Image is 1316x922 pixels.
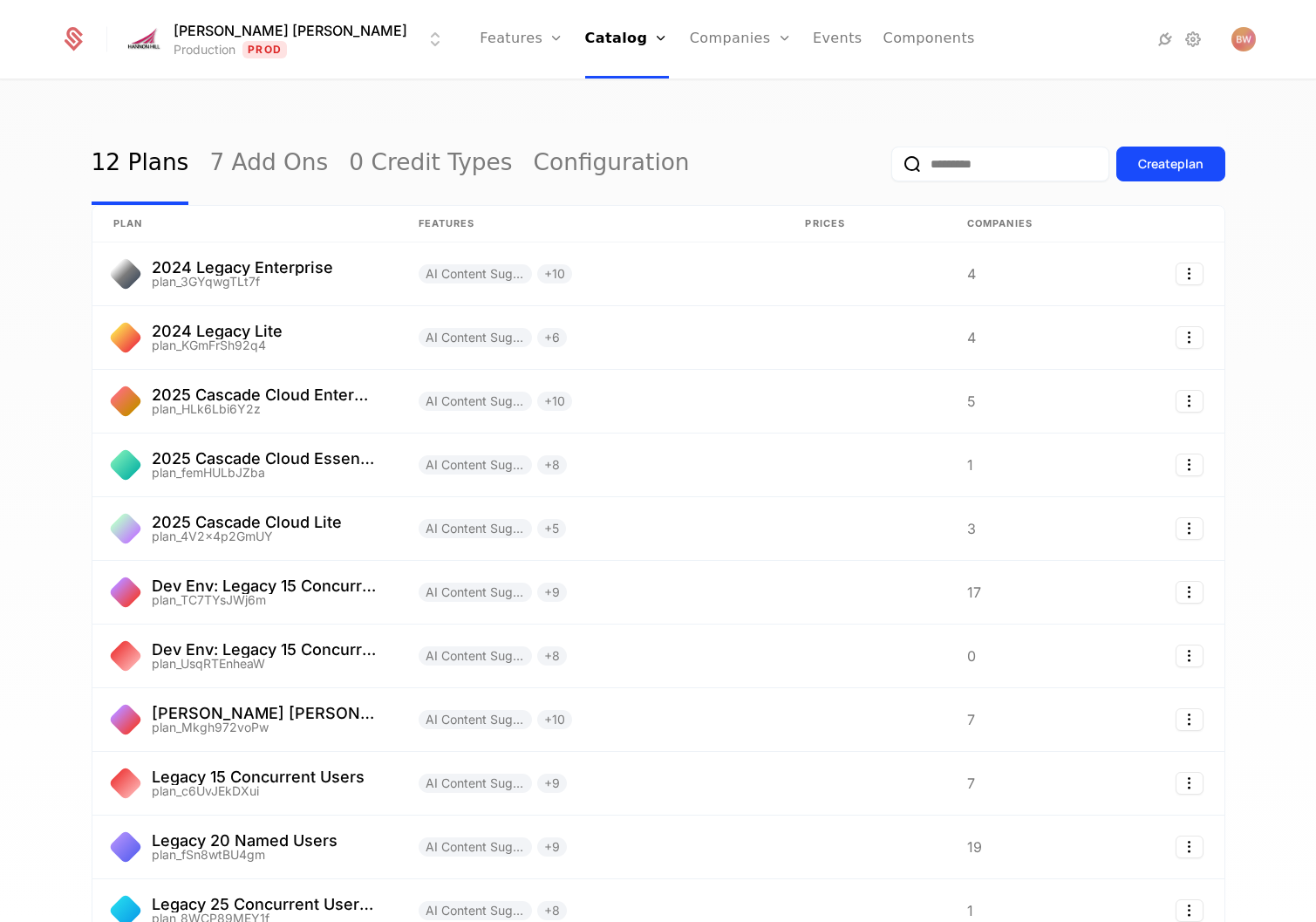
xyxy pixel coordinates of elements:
button: Open user button [1231,27,1256,51]
button: Select action [1176,899,1203,922]
button: Createplan [1116,147,1225,181]
th: Features [398,206,785,242]
button: Select action [1176,772,1203,795]
button: Select action [1176,390,1203,413]
a: 7 Add Ons [209,123,328,205]
th: plan [92,206,398,242]
button: Select action [1176,454,1203,476]
span: [PERSON_NAME] [PERSON_NAME] [174,20,407,41]
th: Companies [946,206,1086,242]
div: Create plan [1138,155,1203,173]
button: Select environment [128,20,446,58]
button: Select action [1176,645,1203,667]
img: Bradley Wagner [1231,27,1256,51]
div: Production [174,41,235,58]
button: Select action [1176,708,1203,731]
img: Hannon Hill [123,25,165,52]
a: 12 Plans [92,123,189,205]
a: Configuration [534,123,690,205]
th: Prices [784,206,946,242]
button: Select action [1176,517,1203,540]
span: Prod [242,41,287,58]
a: Settings [1183,29,1203,50]
button: Select action [1176,836,1203,858]
button: Select action [1176,326,1203,349]
button: Select action [1176,263,1203,285]
button: Select action [1176,581,1203,604]
a: Integrations [1155,29,1176,50]
a: 0 Credit Types [349,123,512,205]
